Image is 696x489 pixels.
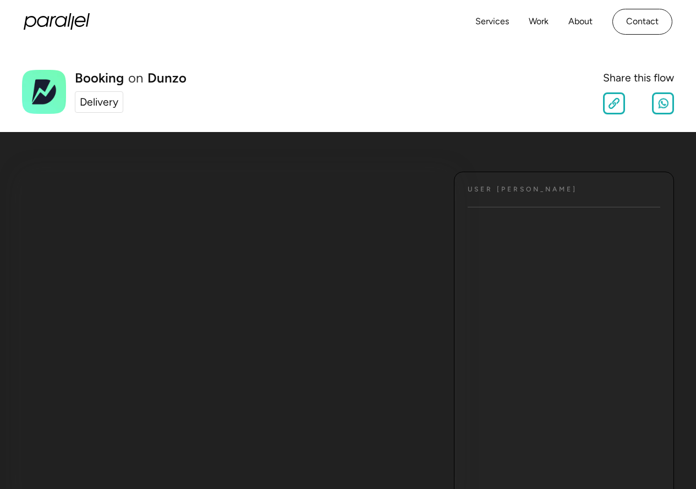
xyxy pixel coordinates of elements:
a: About [568,14,593,30]
a: Work [529,14,549,30]
a: Dunzo [147,72,187,85]
div: Share this flow [603,70,674,86]
h4: User [PERSON_NAME] [468,185,577,194]
a: Contact [612,9,672,35]
div: Delivery [80,94,118,110]
h1: Booking [75,72,124,85]
div: on [128,72,143,85]
a: Delivery [75,91,123,113]
a: Services [475,14,509,30]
